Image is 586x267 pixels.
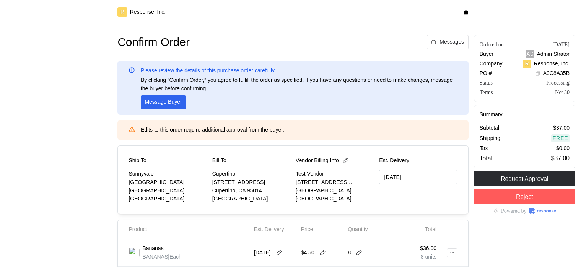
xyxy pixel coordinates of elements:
[553,124,570,132] p: $37.00
[117,35,189,50] h1: Confirm Order
[129,156,146,165] p: Ship To
[212,195,290,203] p: [GEOGRAPHIC_DATA]
[145,98,182,106] p: Message Buyer
[480,124,499,132] p: Subtotal
[551,153,570,163] p: $37.00
[546,79,570,87] div: Processing
[474,171,575,186] button: Request Approval
[480,79,493,87] div: Status
[480,144,488,153] p: Tax
[501,174,548,184] p: Request Approval
[212,187,290,195] p: Cupertino, CA 95014
[141,67,276,75] p: Please review the details of this purchase order carefully.
[552,41,570,49] div: [DATE]
[142,254,168,260] span: BANANAS
[129,225,147,234] p: Product
[537,50,570,59] p: Admin Strator
[480,50,494,59] p: Buyer
[553,134,568,143] p: Free
[129,247,140,258] img: 7fc5305e-63b1-450a-be29-3b92a3c460e1.jpeg
[480,111,570,119] h5: Summary
[296,187,374,195] p: [GEOGRAPHIC_DATA]
[254,225,284,234] p: Est. Delivery
[420,244,436,253] p: $36.00
[427,35,469,49] button: Messages
[348,225,368,234] p: Quantity
[480,134,501,143] p: Shipping
[296,178,374,187] p: [STREET_ADDRESS][PERSON_NAME]
[142,244,163,253] p: Bananas
[129,178,207,187] p: [GEOGRAPHIC_DATA]
[141,76,457,93] p: By clicking “Confirm Order,” you agree to fulfill the order as specified. If you have any questio...
[168,254,182,260] span: | Each
[296,195,374,203] p: [GEOGRAPHIC_DATA]
[555,88,570,96] div: Net 30
[129,187,207,195] p: [GEOGRAPHIC_DATA]
[501,207,527,215] p: Powered by
[141,126,457,134] p: Edits to this order require additional approval from the buyer.
[379,170,457,184] input: MM/DD/YYYY
[480,60,503,68] p: Company
[212,178,290,187] p: [STREET_ADDRESS]
[480,69,492,78] p: PO #
[301,249,314,257] p: $4.50
[379,156,457,165] p: Est. Delivery
[480,153,492,163] p: Total
[543,69,570,78] p: A9C8A35B
[556,144,570,153] p: $0.00
[420,253,436,261] p: 8 units
[296,170,374,178] p: Test Vendor
[141,95,186,109] button: Message Buyer
[480,41,504,49] div: Ordered on
[212,170,290,178] p: Cupertino
[439,38,464,46] p: Messages
[516,192,533,202] p: Reject
[529,208,556,214] img: Response Logo
[129,170,207,178] p: Sunnyvale
[130,8,166,16] p: Response, Inc.
[120,8,124,16] p: R
[425,225,436,234] p: Total
[525,60,529,68] p: R
[474,189,575,204] button: Reject
[212,156,226,165] p: Bill To
[526,50,534,59] p: AS
[534,60,570,68] p: Response, Inc.
[296,156,339,165] p: Vendor Billing Info
[254,249,271,257] p: [DATE]
[301,225,313,234] p: Price
[129,195,207,203] p: [GEOGRAPHIC_DATA]
[348,249,351,257] p: 8
[480,88,493,96] div: Terms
